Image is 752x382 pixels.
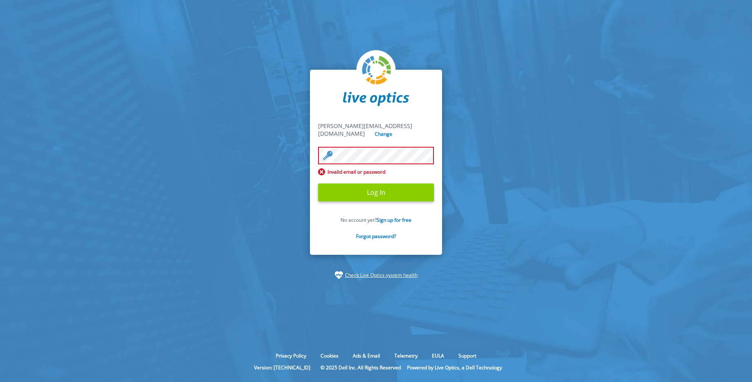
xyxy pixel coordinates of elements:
li: Version: [TECHNICAL_ID] [250,364,314,371]
li: Powered by Live Optics, a Dell Technology [407,364,502,371]
a: Forgot password? [356,233,396,240]
p: No account yet? [318,216,434,223]
a: Support [452,352,482,359]
a: EULA [426,352,450,359]
a: Privacy Policy [270,352,312,359]
a: Cookies [314,352,345,359]
span: [PERSON_NAME][EMAIL_ADDRESS][DOMAIN_NAME] [318,122,412,137]
input: Log In [318,183,434,201]
img: liveoptics-logo.svg [362,56,391,85]
img: liveoptics-word.svg [343,92,409,106]
a: Sign up for free [376,216,411,223]
a: Ads & Email [347,352,386,359]
a: Telemetry [388,352,424,359]
img: status-check-icon.svg [335,271,343,279]
li: © 2025 Dell Inc. All Rights Reserved [316,364,405,371]
span: Invalid email or password [318,168,434,175]
input: Change [373,130,395,138]
a: Check Live Optics system health [345,271,418,279]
